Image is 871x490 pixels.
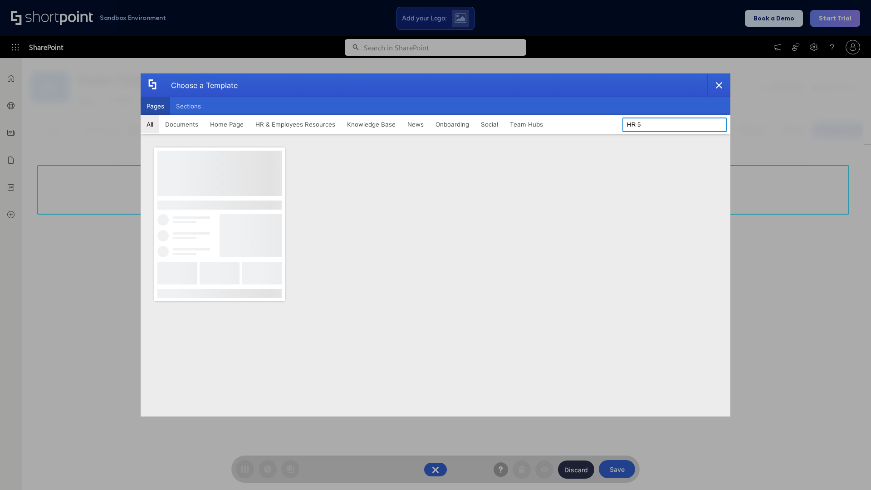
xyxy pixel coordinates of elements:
[141,73,730,416] div: template selector
[170,97,207,115] button: Sections
[250,115,341,133] button: HR & Employees Resources
[141,115,159,133] button: All
[159,115,204,133] button: Documents
[204,115,250,133] button: Home Page
[141,97,170,115] button: Pages
[341,115,401,133] button: Knowledge Base
[430,115,475,133] button: Onboarding
[826,446,871,490] iframe: Chat Widget
[475,115,504,133] button: Social
[504,115,549,133] button: Team Hubs
[622,118,727,132] input: Search
[164,74,238,97] div: Choose a Template
[401,115,430,133] button: News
